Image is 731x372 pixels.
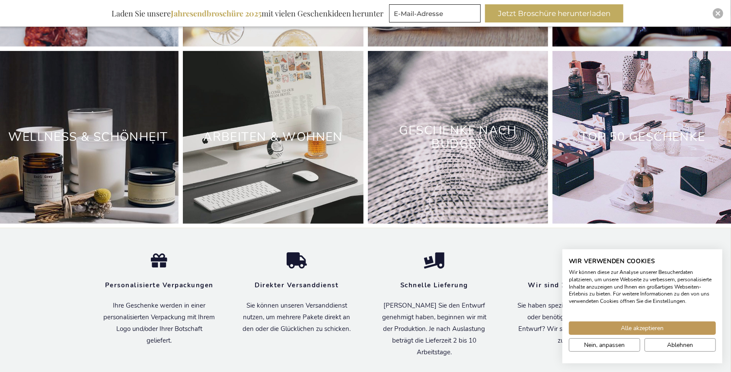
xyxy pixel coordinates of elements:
p: Wir können diese zur Analyse unserer Besucherdaten platzieren, um unsere Webseite zu verbessern, ... [569,269,716,305]
span: Nein, anpassen [584,340,625,350]
strong: Schnelle Lieferung [400,281,468,289]
a: TOP 50 GESCHENKE [580,129,705,145]
button: Jetzt Broschüre herunterladen [485,4,623,22]
strong: Personalisierte Verpackungen [105,281,214,289]
input: E-Mail-Adresse [389,4,481,22]
div: Laden Sie unsere mit vielen Geschenkideen herunter [108,4,387,22]
a: Arbeiten & Wohnen [203,129,343,145]
strong: Wir sind 24/7 für Sie da [528,281,616,289]
p: [PERSON_NAME] Sie den Entwurf genehmigt haben, beginnen wir mit der Produktion. Je nach Auslastun... [379,300,490,358]
span: Alle akzeptieren [621,324,664,333]
p: Sie haben spezielle Wünsche, Fragen oder benötigen Hilfe bei Ihrem Entwurf? Wir sind bereit, Ihne... [516,300,628,347]
strong: Direkter Versanddienst [255,281,339,289]
a: Wellness & Schönheit [8,129,168,145]
button: Alle verweigern cookies [645,338,716,352]
a: Geschenke nach Budget [399,122,517,152]
img: Close [715,11,721,16]
p: Sie können unseren Versanddienst nutzen, um mehrere Pakete direkt an den oder die Glücklichen zu ... [241,300,353,335]
div: Close [713,8,723,19]
span: Ablehnen [667,340,693,350]
b: Jahresendbroschüre 2025 [171,8,262,19]
h2: Wir verwenden Cookies [569,258,716,265]
p: Ihre Geschenke werden in einer personalisierten Verpackung mit Ihrem Logo und/oder Ihrer Botschaf... [104,300,215,347]
button: cookie Einstellungen anpassen [569,338,640,352]
form: marketing offers and promotions [389,4,483,25]
button: Akzeptieren Sie alle cookies [569,321,716,335]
